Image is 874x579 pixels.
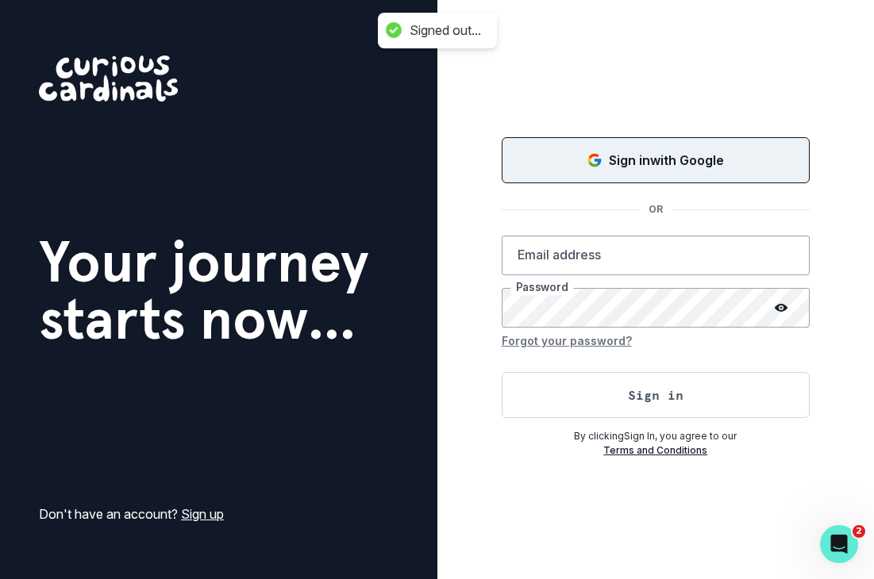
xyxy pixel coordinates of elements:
a: Sign up [181,506,224,522]
p: Sign in with Google [609,151,724,170]
span: 2 [853,525,865,538]
div: Signed out... [410,22,481,39]
button: Forgot your password? [502,328,632,353]
h1: Your journey starts now... [39,233,369,347]
button: Sign in [502,372,810,418]
button: Sign in with Google (GSuite) [502,137,810,183]
p: Don't have an account? [39,504,224,523]
iframe: Intercom live chat [820,525,858,563]
img: Curious Cardinals Logo [39,56,178,102]
p: OR [639,202,672,217]
p: By clicking Sign In , you agree to our [502,429,810,443]
a: Terms and Conditions [603,444,707,456]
